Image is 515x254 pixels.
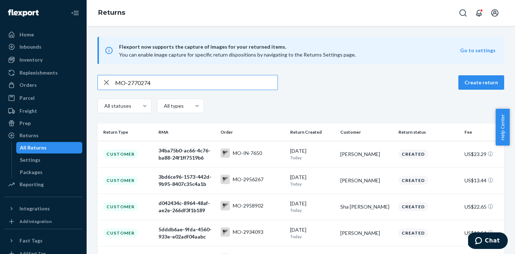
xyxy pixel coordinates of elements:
[98,9,125,17] a: Returns
[103,150,138,159] div: Customer
[19,31,34,38] div: Home
[290,147,335,161] div: [DATE]
[462,141,504,167] td: US$23.29
[233,228,263,236] div: MO-2934093
[156,124,218,141] th: RMA
[4,179,82,190] a: Reporting
[19,69,58,76] div: Replenishments
[340,177,393,184] div: [PERSON_NAME]
[337,124,396,141] th: Customer
[290,200,335,213] div: [DATE]
[4,217,82,226] a: Add Integration
[398,202,428,211] div: Created
[19,120,31,127] div: Prep
[4,79,82,91] a: Orders
[4,29,82,40] a: Home
[19,218,52,224] div: Add Integration
[398,150,428,159] div: Created
[290,155,335,161] p: Today
[462,124,504,141] th: Fee
[103,228,138,237] div: Customer
[4,117,82,129] a: Prep
[290,174,335,187] div: [DATE]
[158,226,215,240] div: 5dddb6ae-9fda-4560-933e-e02adf04aabc
[468,232,508,250] iframe: Opens a widget where you can chat to one of our agents
[233,176,263,183] div: MO-2956267
[340,230,393,237] div: [PERSON_NAME]
[16,154,83,166] a: Settings
[158,147,215,161] div: 34ba75b0-ac66-4c76-ba88-24f1ff7519b6
[92,3,131,23] ol: breadcrumbs
[4,130,82,141] a: Returns
[496,109,510,146] button: Help Center
[4,67,82,79] a: Replenishments
[290,181,335,187] p: Today
[19,132,39,139] div: Returns
[119,43,460,51] span: Flexport now supports the capture of images for your returned items.
[4,105,82,117] a: Freight
[290,226,335,240] div: [DATE]
[19,43,42,50] div: Inbounds
[4,41,82,53] a: Inbounds
[103,202,138,211] div: Customer
[290,233,335,240] p: Today
[19,237,43,244] div: Fast Tags
[462,167,504,193] td: US$13.44
[104,102,130,110] div: All statuses
[19,181,44,188] div: Reporting
[290,207,335,213] p: Today
[4,203,82,214] button: Integrations
[164,102,183,110] div: All types
[4,54,82,66] a: Inventory
[20,156,40,164] div: Settings
[20,144,47,151] div: All Returns
[458,75,504,90] button: Create return
[4,235,82,246] button: Fast Tags
[20,169,43,176] div: Packages
[19,205,50,212] div: Integrations
[68,6,82,20] button: Close Navigation
[8,9,39,17] img: Flexport logo
[158,173,215,188] div: 3bd6ce96-1573-442d-9b95-8407c35c4a1b
[103,176,138,185] div: Customer
[233,202,263,209] div: MO-2958902
[462,220,504,246] td: US$19.54
[460,47,496,54] button: Go to settings
[398,176,428,185] div: Created
[158,200,215,214] div: d042434c-8964-48af-ae2e-266df3f1b189
[233,150,262,157] div: MO-IN-7650
[19,81,37,89] div: Orders
[16,142,83,153] a: All Returns
[119,52,356,58] span: You can enable image capture for specific return dispositions by navigating to the Returns Settin...
[97,124,156,141] th: Return Type
[19,56,43,63] div: Inventory
[19,107,37,115] div: Freight
[398,228,428,237] div: Created
[218,124,287,141] th: Order
[19,94,35,102] div: Parcel
[456,6,470,20] button: Open Search Box
[115,75,278,90] input: Search returns by rma, id, tracking number
[340,151,393,158] div: [PERSON_NAME]
[287,124,338,141] th: Return Created
[16,166,83,178] a: Packages
[488,6,502,20] button: Open account menu
[462,193,504,220] td: US$22.65
[4,92,82,104] a: Parcel
[396,124,461,141] th: Return status
[340,203,393,210] div: Sha [PERSON_NAME]
[472,6,486,20] button: Open notifications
